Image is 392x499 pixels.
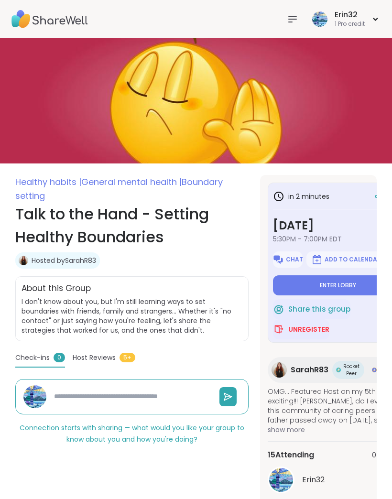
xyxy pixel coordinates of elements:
img: Erin32 [23,385,46,408]
span: Check-ins [15,353,50,363]
img: Rocket Host [372,368,377,372]
h1: Talk to the Hand - Setting Healthy Boundaries [15,203,249,249]
img: Erin32 [312,11,327,27]
span: Healthy habits | [15,176,81,188]
span: 15 Attending [268,449,314,461]
button: Add to Calendar [306,251,386,268]
img: SarahR83 [272,362,287,378]
img: ShareWell Logomark [311,254,323,265]
img: ShareWell Logomark [273,304,284,315]
h2: About this Group [22,282,91,295]
span: 5+ [120,353,135,362]
div: Erin32 [335,10,365,20]
div: 1 Pro credit [335,20,365,28]
span: Share this group [288,304,350,315]
span: Connection starts with sharing — what would you like your group to know about you and how you're ... [20,423,244,444]
img: ShareWell Logomark [273,324,284,335]
span: Rocket Peer [343,363,360,377]
span: SarahR83 [291,364,328,376]
img: ShareWell Nav Logo [11,2,88,36]
span: 0 [54,353,65,362]
span: General mental health | [81,176,182,188]
button: Unregister [273,319,329,339]
span: Chat [286,256,303,263]
img: Rocket Peer [336,368,341,372]
span: Add to Calendar [325,256,381,263]
button: Chat [273,251,303,268]
img: ShareWell Logomark [272,254,284,265]
span: Enter lobby [320,282,356,289]
img: Erin32 [269,468,293,492]
img: SarahR83 [19,256,28,265]
span: Unregister [288,325,329,334]
span: Host Reviews [73,353,116,363]
span: I don't know about you, but I'm still learning ways to set boundaries with friends, family and st... [22,297,242,335]
a: Hosted bySarahR83 [32,256,96,265]
button: Share this group [273,299,350,319]
h3: in 2 minutes [273,191,329,202]
span: Erin32 [302,474,325,486]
